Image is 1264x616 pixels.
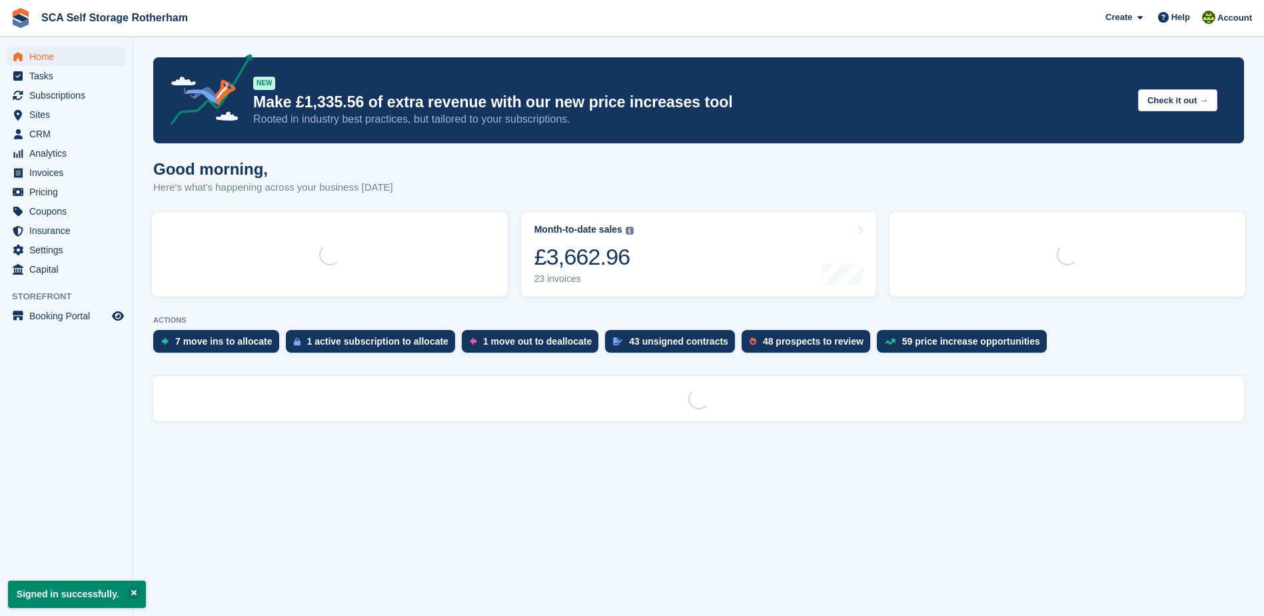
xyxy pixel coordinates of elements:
a: menu [7,183,126,201]
div: 1 active subscription to allocate [307,336,448,347]
a: menu [7,202,126,221]
a: Month-to-date sales £3,662.96 23 invoices [521,212,877,297]
a: menu [7,144,126,163]
p: ACTIONS [153,316,1244,325]
div: 1 move out to deallocate [483,336,592,347]
a: Preview store [110,308,126,324]
a: menu [7,221,126,240]
span: CRM [29,125,109,143]
img: icon-info-grey-7440780725fd019a000dd9b08b2336e03edf1995a4989e88bcd33f0948082b44.svg [626,227,634,235]
a: menu [7,67,126,85]
span: Settings [29,241,109,259]
div: 59 price increase opportunities [902,336,1040,347]
span: Sites [29,105,109,124]
a: menu [7,105,126,124]
a: menu [7,125,126,143]
span: Insurance [29,221,109,240]
span: Help [1171,11,1190,24]
a: menu [7,241,126,259]
a: SCA Self Storage Rotherham [36,7,193,29]
a: 1 active subscription to allocate [286,330,462,359]
span: Invoices [29,163,109,182]
img: contract_signature_icon-13c848040528278c33f63329250d36e43548de30e8caae1d1a13099fd9432cc5.svg [613,337,622,345]
img: price_increase_opportunities-93ffe204e8149a01c8c9dc8f82e8f89637d9d84a8eef4429ea346261dce0b2c0.svg [885,339,896,345]
span: Account [1217,11,1252,25]
span: Pricing [29,183,109,201]
span: Capital [29,260,109,279]
img: move_outs_to_deallocate_icon-f764333ba52eb49d3ac5e1228854f67142a1ed5810a6f6cc68b1a99e826820c5.svg [470,337,476,345]
span: Analytics [29,144,109,163]
div: 43 unsigned contracts [629,336,728,347]
a: menu [7,163,126,182]
div: £3,662.96 [534,243,634,271]
p: Rooted in industry best practices, but tailored to your subscriptions. [253,112,1127,127]
a: 1 move out to deallocate [462,330,605,359]
a: 59 price increase opportunities [877,330,1053,359]
p: Make £1,335.56 of extra revenue with our new price increases tool [253,93,1127,112]
div: Month-to-date sales [534,224,622,235]
p: Here's what's happening across your business [DATE] [153,180,393,195]
img: active_subscription_to_allocate_icon-d502201f5373d7db506a760aba3b589e785aa758c864c3986d89f69b8ff3... [294,337,301,346]
span: Home [29,47,109,66]
a: menu [7,86,126,105]
a: menu [7,47,126,66]
span: Tasks [29,67,109,85]
span: Storefront [12,290,133,303]
h1: Good morning, [153,160,393,178]
img: move_ins_to_allocate_icon-fdf77a2bb77ea45bf5b3d319d69a93e2d87916cf1d5bf7949dd705db3b84f3ca.svg [161,337,169,345]
img: stora-icon-8386f47178a22dfd0bd8f6a31ec36ba5ce8667c1dd55bd0f319d3a0aa187defe.svg [11,8,31,28]
span: Coupons [29,202,109,221]
button: Check it out → [1138,89,1217,111]
span: Booking Portal [29,307,109,325]
a: 48 prospects to review [742,330,877,359]
a: 43 unsigned contracts [605,330,742,359]
p: Signed in successfully. [8,581,146,608]
a: menu [7,307,126,325]
img: price-adjustments-announcement-icon-8257ccfd72463d97f412b2fc003d46551f7dbcb40ab6d574587a9cd5c0d94... [159,54,253,130]
div: 7 move ins to allocate [175,336,273,347]
div: NEW [253,77,275,90]
span: Create [1105,11,1132,24]
a: 7 move ins to allocate [153,330,286,359]
img: prospect-51fa495bee0391a8d652442698ab0144808aea92771e9ea1ae160a38d050c398.svg [750,337,756,345]
a: menu [7,260,126,279]
span: Subscriptions [29,86,109,105]
div: 23 invoices [534,273,634,285]
div: 48 prospects to review [763,336,864,347]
